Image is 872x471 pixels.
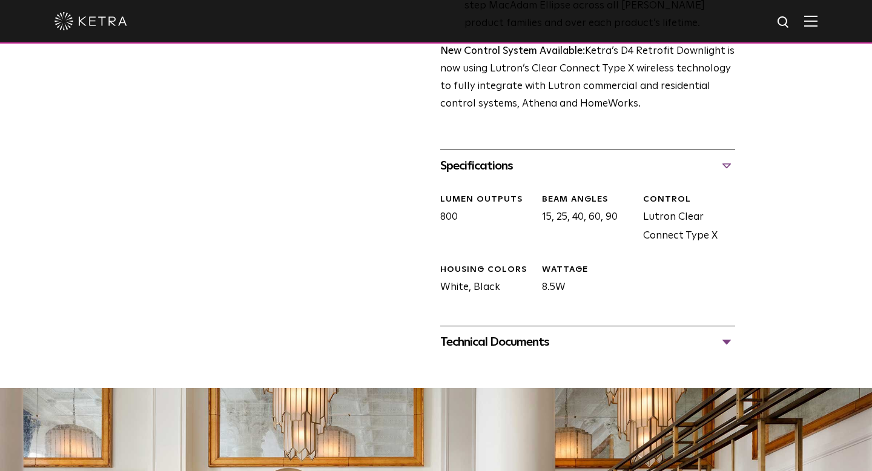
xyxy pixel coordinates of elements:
div: Specifications [440,156,735,176]
div: CONTROL [643,194,735,206]
img: ketra-logo-2019-white [54,12,127,30]
img: Hamburger%20Nav.svg [804,15,817,27]
div: 8.5W [533,264,634,297]
div: 15, 25, 40, 60, 90 [533,194,634,246]
div: Lutron Clear Connect Type X [634,194,735,246]
div: WATTAGE [542,264,634,276]
div: White, Black [431,264,532,297]
strong: New Control System Available: [440,46,585,56]
p: Ketra’s D4 Retrofit Downlight is now using Lutron’s Clear Connect Type X wireless technology to f... [440,43,735,113]
img: search icon [776,15,791,30]
div: LUMEN OUTPUTS [440,194,532,206]
div: 800 [431,194,532,246]
div: HOUSING COLORS [440,264,532,276]
div: Technical Documents [440,332,735,352]
div: Beam Angles [542,194,634,206]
